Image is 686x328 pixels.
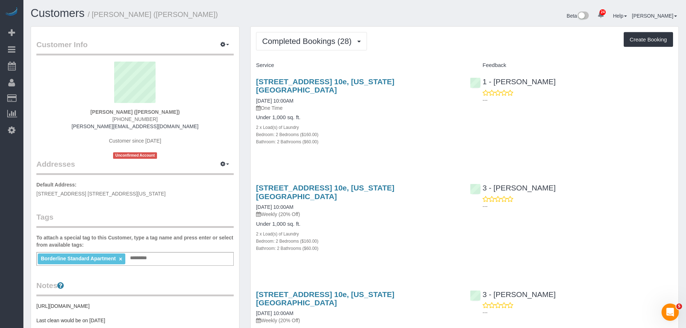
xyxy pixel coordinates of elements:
[119,256,122,262] a: ×
[256,221,459,227] h4: Under 1,000 sq. ft.
[256,114,459,121] h4: Under 1,000 sq. ft.
[256,98,293,104] a: [DATE] 10:00AM
[4,7,19,17] img: Automaid Logo
[36,191,166,197] span: [STREET_ADDRESS] [STREET_ADDRESS][US_STATE]
[256,246,318,251] small: Bathroom: 2 Bathrooms ($60.00)
[256,125,299,130] small: 2 x Load(s) of Laundry
[90,109,180,115] strong: [PERSON_NAME] ([PERSON_NAME])
[36,181,77,188] label: Default Address:
[256,104,459,112] p: One Time
[577,12,589,21] img: New interface
[256,62,459,68] h4: Service
[41,256,116,261] span: Borderline Standard Apartment
[262,37,355,46] span: Completed Bookings (28)
[256,132,318,137] small: Bedroom: 2 Bedrooms ($160.00)
[470,290,556,298] a: 3 - [PERSON_NAME]
[600,9,606,15] span: 24
[256,204,293,210] a: [DATE] 10:00AM
[256,184,394,200] a: [STREET_ADDRESS] 10e, [US_STATE][GEOGRAPHIC_DATA]
[483,309,673,316] p: ---
[113,152,157,158] span: Unconfirmed Account
[470,184,556,192] a: 3 - [PERSON_NAME]
[470,77,556,86] a: 1 - [PERSON_NAME]
[112,116,158,122] hm-ph: [PHONE_NUMBER]
[256,239,318,244] small: Bedroom: 2 Bedrooms ($160.00)
[256,317,459,324] p: Weekly (20% Off)
[36,39,234,55] legend: Customer Info
[36,234,234,248] label: To attach a special tag to this Customer, type a tag name and press enter or select from availabl...
[256,77,394,94] a: [STREET_ADDRESS] 10e, [US_STATE][GEOGRAPHIC_DATA]
[567,13,589,19] a: Beta
[256,310,293,316] a: [DATE] 10:00AM
[676,304,682,309] span: 5
[256,290,394,307] a: [STREET_ADDRESS] 10e, [US_STATE][GEOGRAPHIC_DATA]
[632,13,677,19] a: [PERSON_NAME]
[256,232,299,237] small: 2 x Load(s) of Laundry
[256,211,459,218] p: Weekly (20% Off)
[613,13,627,19] a: Help
[624,32,673,47] button: Create Booking
[88,10,218,18] small: / [PERSON_NAME] ([PERSON_NAME])
[36,280,234,296] legend: Notes
[470,62,673,68] h4: Feedback
[256,32,367,50] button: Completed Bookings (28)
[662,304,679,321] iframe: Intercom live chat
[594,7,608,23] a: 24
[36,212,234,228] legend: Tags
[31,7,85,19] a: Customers
[483,203,673,210] p: ---
[483,96,673,104] p: ---
[72,123,198,129] a: [PERSON_NAME][EMAIL_ADDRESS][DOMAIN_NAME]
[256,139,318,144] small: Bathroom: 2 Bathrooms ($60.00)
[109,138,161,144] span: Customer since [DATE]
